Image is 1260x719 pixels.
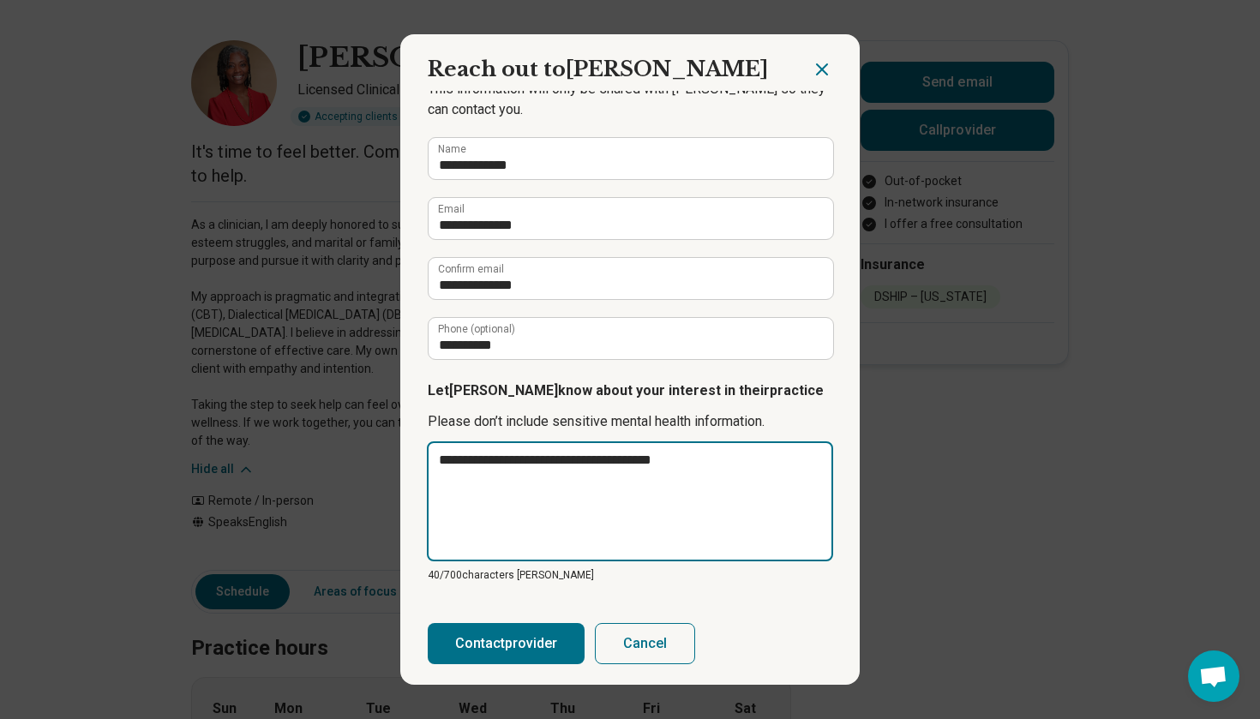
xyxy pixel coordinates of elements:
[428,57,768,81] span: Reach out to [PERSON_NAME]
[428,380,832,401] p: Let [PERSON_NAME] know about your interest in their practice
[812,59,832,80] button: Close dialog
[595,623,695,664] button: Cancel
[438,204,465,214] label: Email
[428,567,832,583] p: 40/ 700 characters [PERSON_NAME]
[428,623,585,664] button: Contactprovider
[428,79,832,120] p: This information will only be shared with [PERSON_NAME] so they can contact you.
[438,144,466,154] label: Name
[438,324,515,334] label: Phone (optional)
[428,411,832,432] p: Please don’t include sensitive mental health information.
[438,264,504,274] label: Confirm email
